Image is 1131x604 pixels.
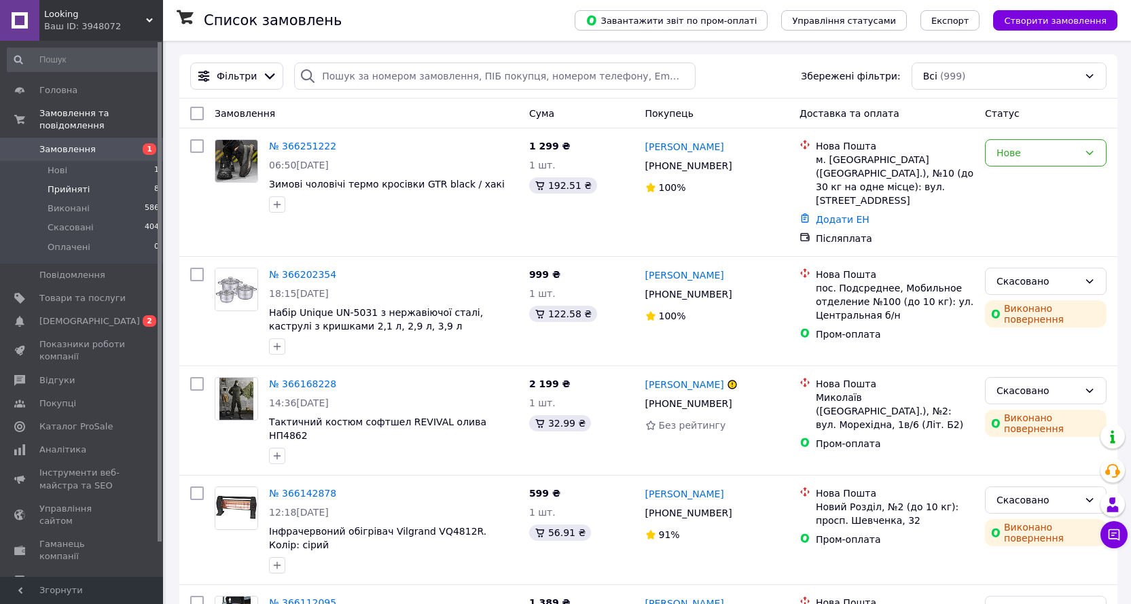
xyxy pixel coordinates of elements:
[39,467,126,491] span: Інструменти веб-майстра та SEO
[643,394,735,413] div: [PHONE_NUMBER]
[529,269,560,280] span: 999 ₴
[816,153,974,207] div: м. [GEOGRAPHIC_DATA] ([GEOGRAPHIC_DATA].), №10 (до 30 кг на одне місце): вул. [STREET_ADDRESS]
[781,10,907,31] button: Управління статусами
[39,538,126,563] span: Гаманець компанії
[529,306,597,322] div: 122.58 ₴
[269,307,483,332] a: Набір Unique UN-5031 з нержавіючої сталі, каструлі з кришками 2,1 л, 2,9 л, 3,9 л
[586,14,757,26] span: Завантажити звіт по пром-оплаті
[39,503,126,527] span: Управління сайтом
[1100,521,1128,548] button: Чат з покупцем
[48,164,67,177] span: Нові
[800,108,899,119] span: Доставка та оплата
[154,183,159,196] span: 8
[269,269,336,280] a: № 366202354
[816,377,974,391] div: Нова Пошта
[801,69,900,83] span: Збережені фільтри:
[294,63,696,90] input: Пошук за номером замовлення, ПІБ покупця, номером телефону, Email, номером накладної
[645,487,724,501] a: [PERSON_NAME]
[985,108,1020,119] span: Статус
[269,397,329,408] span: 14:36[DATE]
[269,288,329,299] span: 18:15[DATE]
[997,493,1079,508] div: Скасовано
[575,10,768,31] button: Завантажити звіт по пром-оплаті
[39,338,126,363] span: Показники роботи компанії
[997,145,1079,160] div: Нове
[643,285,735,304] div: [PHONE_NUMBER]
[529,378,571,389] span: 2 199 ₴
[940,71,966,82] span: (999)
[39,574,74,586] span: Маркет
[269,160,329,171] span: 06:50[DATE]
[645,140,724,154] a: [PERSON_NAME]
[816,500,974,527] div: Новий Розділ, №2 (до 10 кг): просп. Шевченка, 32
[269,488,336,499] a: № 366142878
[154,241,159,253] span: 0
[931,16,969,26] span: Експорт
[39,444,86,456] span: Аналітика
[816,268,974,281] div: Нова Пошта
[48,221,94,234] span: Скасовані
[659,420,726,431] span: Без рейтингу
[215,486,258,530] a: Фото товару
[269,507,329,518] span: 12:18[DATE]
[985,410,1107,437] div: Виконано повернення
[816,214,869,225] a: Додати ЕН
[529,525,591,541] div: 56.91 ₴
[269,416,486,441] a: Тактичний костюм софтшел REVIVAL олива НП4862
[39,84,77,96] span: Головна
[48,241,90,253] span: Оплачені
[529,108,554,119] span: Cума
[529,177,597,194] div: 192.51 ₴
[204,12,342,29] h1: Список замовлень
[215,487,257,529] img: Фото товару
[816,486,974,500] div: Нова Пошта
[792,16,896,26] span: Управління статусами
[143,315,156,327] span: 2
[923,69,937,83] span: Всі
[269,179,505,190] a: Зимові чоловічі термо кросівки GTR black / хакі
[145,221,159,234] span: 404
[529,507,556,518] span: 1 шт.
[215,268,258,311] a: Фото товару
[215,140,257,182] img: Фото товару
[48,202,90,215] span: Виконані
[39,107,163,132] span: Замовлення та повідомлення
[645,378,724,391] a: [PERSON_NAME]
[659,182,686,193] span: 100%
[816,139,974,153] div: Нова Пошта
[215,377,258,421] a: Фото товару
[269,378,336,389] a: № 366168228
[529,288,556,299] span: 1 шт.
[659,529,680,540] span: 91%
[985,519,1107,546] div: Виконано повернення
[993,10,1117,31] button: Створити замовлення
[39,421,113,433] span: Каталог ProSale
[1004,16,1107,26] span: Створити замовлення
[219,378,253,420] img: Фото товару
[816,327,974,341] div: Пром-оплата
[643,156,735,175] div: [PHONE_NUMBER]
[980,14,1117,25] a: Створити замовлення
[269,141,336,152] a: № 366251222
[816,533,974,546] div: Пром-оплата
[997,274,1079,289] div: Скасовано
[215,108,275,119] span: Замовлення
[529,141,571,152] span: 1 299 ₴
[985,300,1107,327] div: Виконано повернення
[920,10,980,31] button: Експорт
[44,20,163,33] div: Ваш ID: 3948072
[145,202,159,215] span: 586
[816,391,974,431] div: Миколаїв ([GEOGRAPHIC_DATA].), №2: вул. Морехідна, 1в/6 (Літ. Б2)
[7,48,160,72] input: Пошук
[269,526,486,550] a: Інфрачервоний обігрівач Vilgrand VQ4812R. Колір: сірий
[645,268,724,282] a: [PERSON_NAME]
[39,292,126,304] span: Товари та послуги
[529,415,591,431] div: 32.99 ₴
[48,183,90,196] span: Прийняті
[816,437,974,450] div: Пром-оплата
[659,310,686,321] span: 100%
